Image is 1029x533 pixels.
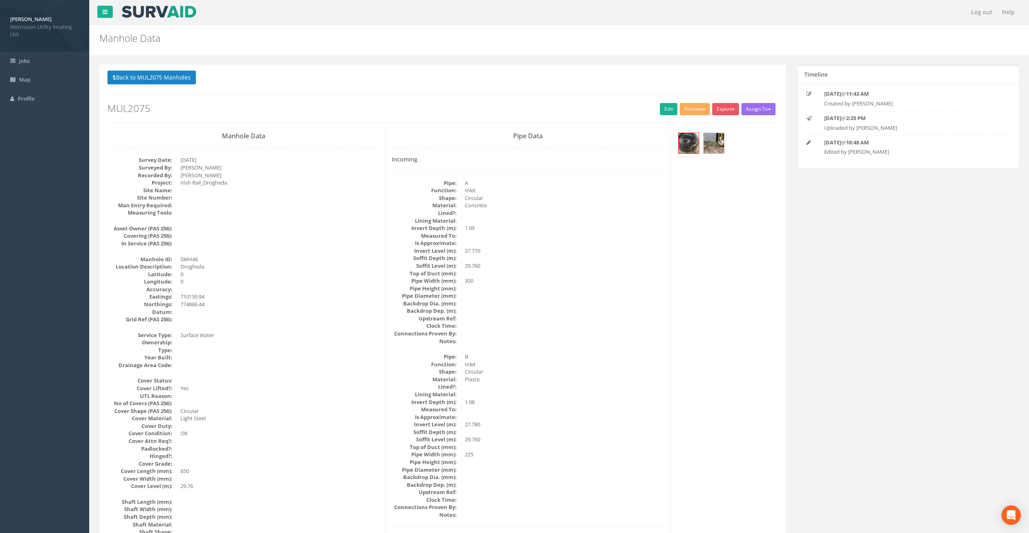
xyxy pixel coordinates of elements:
[392,270,457,277] dt: Top of Duct (mm):
[824,114,841,122] strong: [DATE]
[180,156,379,164] dd: [DATE]
[392,466,457,474] dt: Pipe Diameter (mm):
[465,353,664,361] dd: B
[824,114,992,122] p: @
[392,247,457,255] dt: Invert Level (m):
[465,202,664,209] dd: Concrete
[392,239,457,247] dt: Is Approximate:
[10,15,52,23] strong: [PERSON_NAME]
[107,339,172,346] dt: Ownership:
[107,271,172,278] dt: Latitude:
[107,103,778,114] h2: MUL2075
[107,263,172,271] dt: Location Description:
[180,256,379,263] dd: SMH46
[392,428,457,436] dt: Soffit Depth (m):
[824,124,992,132] p: Uploaded by [PERSON_NAME]
[107,437,172,445] dt: Cover Attn Req?:
[107,202,172,209] dt: Man Entry Required:
[392,232,457,240] dt: Measured To:
[392,511,457,519] dt: Notes:
[465,361,664,368] dd: Inlet
[107,156,172,164] dt: Survey Date:
[392,322,457,330] dt: Clock Time:
[107,505,172,513] dt: Shaft Width (mm):
[107,482,172,490] dt: Cover Level (m):
[107,415,172,422] dt: Cover Material:
[107,430,172,437] dt: Cover Condition:
[712,103,739,115] button: Export
[19,57,30,64] span: Jobs
[107,179,172,187] dt: Project:
[107,278,172,286] dt: Longitude:
[107,460,172,468] dt: Cover Grade:
[107,385,172,392] dt: Cover Lifted?:
[392,285,457,292] dt: Pipe Height (mm):
[824,90,841,97] strong: [DATE]
[392,436,457,443] dt: Soffit Level (m):
[10,23,79,38] span: Metroscan Utility locating Ltd.
[107,467,172,475] dt: Cover Length (mm):
[392,179,457,187] dt: Pipe:
[107,164,172,172] dt: Surveyed By:
[679,133,699,153] img: 56abdfcf-45a7-0c18-8a94-dc6dd572797a_631159f3-1ff6-1e11-324e-62d21423d482_thumb.jpg
[704,133,724,153] img: 56abdfcf-45a7-0c18-8a94-dc6dd572797a_beebad41-85ec-22e9-7bb8-28324a2c73e4_thumb.jpg
[392,262,457,270] dt: Soffit Level (m):
[392,443,457,451] dt: Top of Duct (mm):
[846,139,869,146] strong: 10:48 AM
[392,361,457,368] dt: Function:
[107,407,172,415] dt: Cover Shape (PAS 256):
[392,413,457,421] dt: Is Approximate:
[392,481,457,489] dt: Backdrop Dep. (m):
[392,209,457,217] dt: Lined?:
[107,308,172,316] dt: Datum:
[19,76,30,83] span: Map
[824,139,992,146] p: @
[392,368,457,376] dt: Shape:
[180,407,379,415] dd: Circular
[180,482,379,490] dd: 29.76
[107,354,172,361] dt: Year Built:
[465,224,664,232] dd: 1.99
[107,392,172,400] dt: UTL Reason:
[392,391,457,398] dt: Lining Material:
[465,436,664,443] dd: 29.760
[180,172,379,179] dd: [PERSON_NAME]
[465,368,664,376] dd: Circular
[180,293,379,301] dd: 710139.94
[107,400,172,407] dt: No of Covers (PAS 256):
[465,451,664,458] dd: 225
[107,194,172,202] dt: Site Number:
[107,422,172,430] dt: Cover Duty:
[392,406,457,413] dt: Measured To:
[804,71,828,77] h5: Timeline
[846,114,866,122] strong: 2:25 PM
[107,445,172,453] dt: Padlocked?:
[680,103,710,115] button: Preview
[392,503,457,511] dt: Connections Proven By:
[107,256,172,263] dt: Manhole ID:
[107,361,172,369] dt: Drainage Area Code:
[465,194,664,202] dd: Circular
[392,421,457,428] dt: Invert Level (m):
[107,71,196,84] button: Back to MUL2075 Manholes
[465,398,664,406] dd: 1.98
[180,467,379,475] dd: 650
[392,337,457,345] dt: Notes:
[1001,505,1021,525] div: Open Intercom Messenger
[660,103,677,115] a: Edit
[107,209,172,217] dt: Measuring Tools:
[107,331,172,339] dt: Service Type:
[392,451,457,458] dt: Pipe Width (mm):
[465,187,664,194] dd: Inlet
[180,415,379,422] dd: Light Steel
[465,247,664,255] dd: 27.770
[10,13,79,38] a: [PERSON_NAME] Metroscan Utility locating Ltd.
[18,95,34,102] span: Profile
[107,452,172,460] dt: Hinged?:
[392,330,457,337] dt: Connections Proven By:
[107,301,172,308] dt: Northings:
[107,232,172,240] dt: Covering (PAS 256):
[392,398,457,406] dt: Invert Depth (m):
[107,316,172,323] dt: Grid Ref (PAS 256):
[180,331,379,339] dd: Surface Water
